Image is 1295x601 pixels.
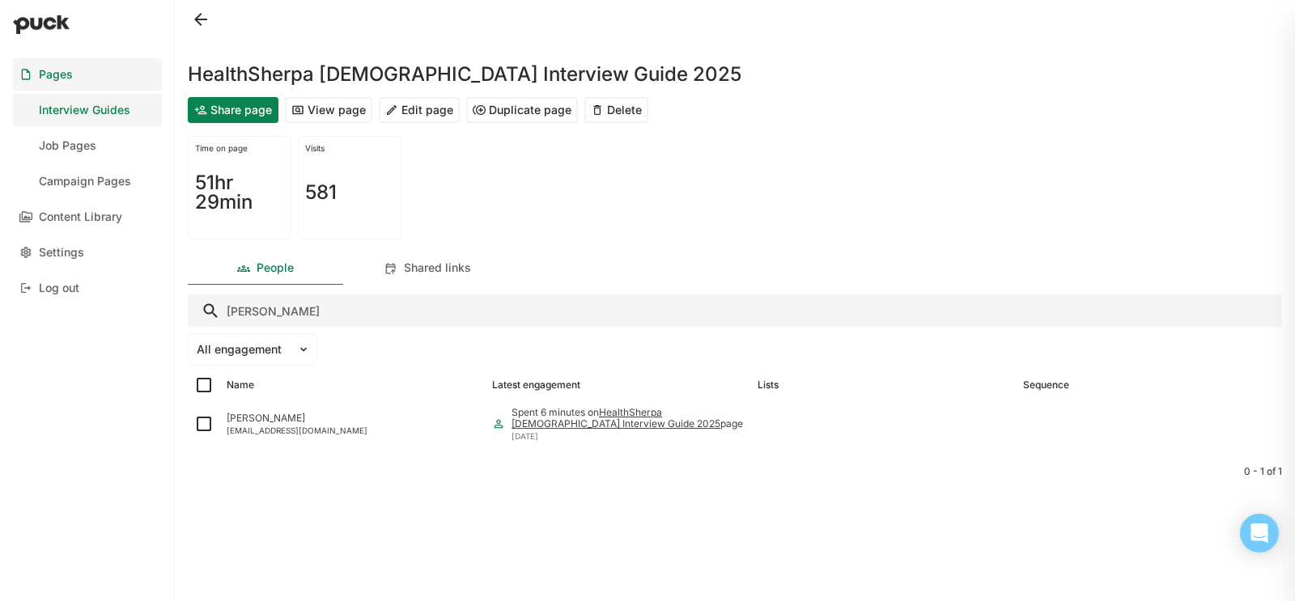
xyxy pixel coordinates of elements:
div: [DATE] [512,431,745,441]
h1: 51hr 29min [195,173,284,212]
button: Duplicate page [466,97,578,123]
div: Pages [39,68,73,82]
input: Search [188,294,1282,327]
a: Job Pages [13,129,162,162]
button: Edit page [379,97,460,123]
div: Log out [39,281,79,295]
div: Campaign Pages [39,175,131,188]
a: Interview Guides [13,94,162,126]
div: Lists [758,379,779,391]
button: View page [285,97,372,123]
a: Settings [13,236,162,269]
div: Sequence [1023,379,1069,391]
h1: HealthSherpa [DEMOGRAPHIC_DATA] Interview Guide 2025 [188,65,741,84]
a: HealthSherpa [DEMOGRAPHIC_DATA] Interview Guide 2025 [512,406,720,430]
div: Open Intercom Messenger [1240,514,1279,552]
div: Time on page [195,143,284,153]
div: Name [227,379,254,391]
div: [PERSON_NAME] [227,413,479,424]
div: Interview Guides [39,104,130,117]
a: Content Library [13,201,162,233]
div: Settings [39,246,84,260]
div: [EMAIL_ADDRESS][DOMAIN_NAME] [227,425,479,435]
a: Campaign Pages [13,165,162,197]
button: Share page [188,97,278,123]
div: Latest engagement [492,379,580,391]
div: Content Library [39,210,122,224]
button: Delete [584,97,648,123]
h1: 581 [305,183,337,202]
a: Pages [13,58,162,91]
div: People [257,261,294,275]
div: 0 - 1 of 1 [188,466,1282,477]
div: Visits [305,143,394,153]
div: Job Pages [39,139,96,153]
div: Spent 6 minutes on page [512,407,745,430]
div: Shared links [404,261,471,275]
